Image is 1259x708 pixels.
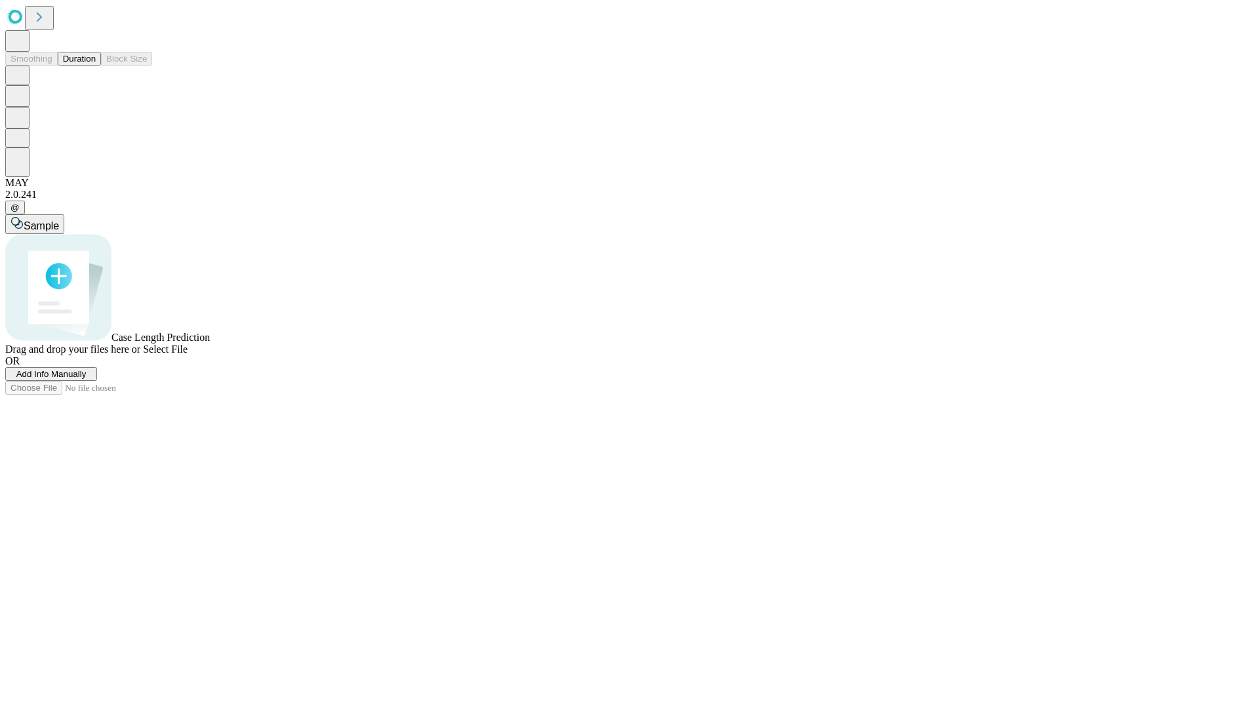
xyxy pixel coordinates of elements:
[24,220,59,231] span: Sample
[5,201,25,214] button: @
[16,369,87,379] span: Add Info Manually
[101,52,152,66] button: Block Size
[143,344,188,355] span: Select File
[5,52,58,66] button: Smoothing
[5,189,1254,201] div: 2.0.241
[10,203,20,212] span: @
[111,332,210,343] span: Case Length Prediction
[5,214,64,234] button: Sample
[5,344,140,355] span: Drag and drop your files here or
[58,52,101,66] button: Duration
[5,367,97,381] button: Add Info Manually
[5,355,20,366] span: OR
[5,177,1254,189] div: MAY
